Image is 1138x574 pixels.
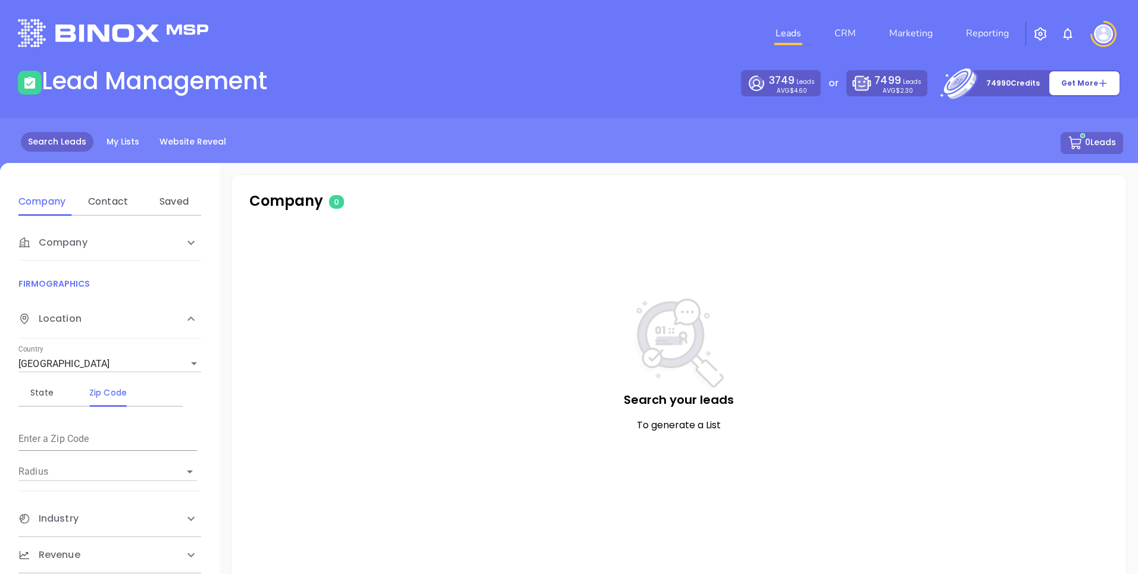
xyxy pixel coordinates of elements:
button: Open [182,463,198,480]
div: Revenue [18,537,201,573]
p: Search your leads [255,391,1102,409]
p: Company [249,190,543,212]
span: $2.30 [896,86,913,95]
h1: Lead Management [42,67,267,95]
div: Saved [151,195,198,209]
button: Get More [1049,71,1120,96]
p: Leads [874,73,921,88]
span: Revenue [18,548,80,562]
div: State [18,385,65,400]
button: 0Leads [1061,132,1123,154]
img: iconSetting [1033,27,1048,41]
a: Marketing [884,21,937,45]
p: 74990 Credits [986,77,1040,89]
a: Reporting [961,21,1014,45]
div: Zip Code [85,385,132,400]
a: My Lists [99,132,146,152]
img: logo [18,19,208,47]
span: $4.60 [790,86,807,95]
a: Leads [771,21,806,45]
img: NoSearch [634,299,724,391]
div: Location [18,300,201,338]
p: AVG [883,88,913,93]
label: Country [18,346,43,353]
img: user [1094,24,1113,43]
p: FIRMOGRAPHICS [18,277,201,290]
a: Search Leads [21,132,93,152]
span: Location [18,312,82,326]
p: To generate a List [255,418,1102,432]
a: CRM [830,21,861,45]
div: Industry [18,501,201,537]
img: iconNotification [1061,27,1075,41]
div: [GEOGRAPHIC_DATA] [18,355,201,374]
a: Website Reveal [152,132,233,152]
div: Company [18,225,201,261]
div: Company [18,195,65,209]
span: Industry [18,512,79,526]
span: 7499 [874,73,901,87]
p: AVG [777,88,807,93]
p: Leads [769,73,815,88]
p: or [829,76,839,90]
div: Contact [85,195,132,209]
span: 3749 [769,73,795,87]
span: 0 [329,195,344,209]
span: Company [18,236,87,250]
